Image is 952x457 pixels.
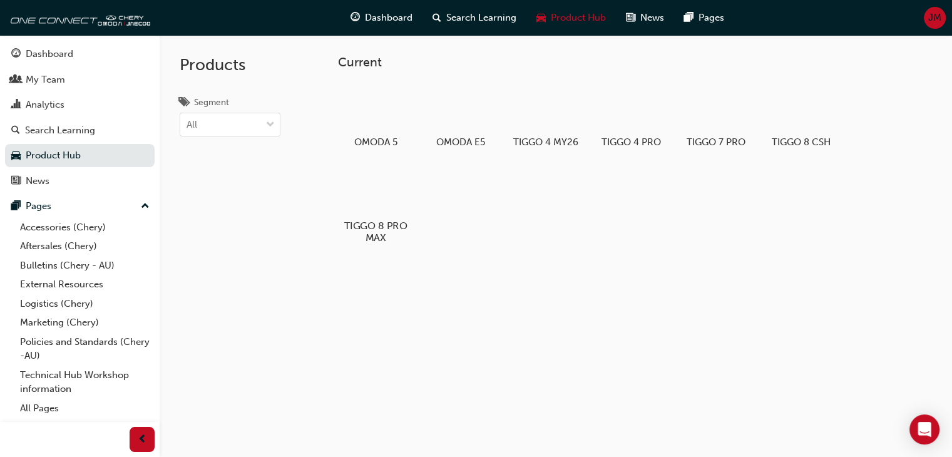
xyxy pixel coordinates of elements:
[5,195,155,218] button: Pages
[699,11,724,25] span: Pages
[338,162,413,246] a: TIGGO 8 PRO MAX
[26,174,49,188] div: News
[928,11,941,25] span: JM
[5,43,155,66] a: Dashboard
[422,5,526,31] a: search-iconSearch Learning
[15,399,155,418] a: All Pages
[551,11,606,25] span: Product Hub
[15,275,155,294] a: External Resources
[616,5,674,31] a: news-iconNews
[180,98,189,109] span: tags-icon
[6,5,150,30] img: oneconnect
[15,294,155,314] a: Logistics (Chery)
[141,198,150,215] span: up-icon
[15,256,155,275] a: Bulletins (Chery - AU)
[11,150,21,162] span: car-icon
[365,11,412,25] span: Dashboard
[266,117,275,133] span: down-icon
[15,332,155,366] a: Policies and Standards (Chery -AU)
[432,10,441,26] span: search-icon
[11,176,21,187] span: news-icon
[909,414,939,444] div: Open Intercom Messenger
[340,5,422,31] a: guage-iconDashboard
[536,10,546,26] span: car-icon
[15,237,155,256] a: Aftersales (Chery)
[924,7,946,29] button: JM
[11,49,21,60] span: guage-icon
[428,136,494,148] h5: OMODA E5
[138,432,147,448] span: prev-icon
[180,55,280,75] h2: Products
[678,80,754,152] a: TIGGO 7 PRO
[26,73,65,87] div: My Team
[26,98,64,112] div: Analytics
[11,100,21,111] span: chart-icon
[674,5,734,31] a: pages-iconPages
[446,11,516,25] span: Search Learning
[341,220,411,244] h5: TIGGO 8 PRO MAX
[11,125,20,136] span: search-icon
[5,144,155,167] a: Product Hub
[15,313,155,332] a: Marketing (Chery)
[513,136,579,148] h5: TIGGO 4 MY26
[764,80,839,152] a: TIGGO 8 CSH
[626,10,635,26] span: news-icon
[15,366,155,399] a: Technical Hub Workshop information
[684,10,694,26] span: pages-icon
[26,199,51,213] div: Pages
[593,80,668,152] a: TIGGO 4 PRO
[11,201,21,212] span: pages-icon
[11,74,21,86] span: people-icon
[351,10,360,26] span: guage-icon
[194,96,229,109] div: Segment
[640,11,664,25] span: News
[343,136,409,148] h5: OMODA 5
[769,136,834,148] h5: TIGGO 8 CSH
[508,80,583,152] a: TIGGO 4 MY26
[15,218,155,237] a: Accessories (Chery)
[25,123,95,138] div: Search Learning
[598,136,664,148] h5: TIGGO 4 PRO
[338,55,932,69] h3: Current
[338,80,413,152] a: OMODA 5
[683,136,749,148] h5: TIGGO 7 PRO
[5,170,155,193] a: News
[5,68,155,91] a: My Team
[526,5,616,31] a: car-iconProduct Hub
[5,119,155,142] a: Search Learning
[423,80,498,152] a: OMODA E5
[26,47,73,61] div: Dashboard
[5,40,155,195] button: DashboardMy TeamAnalyticsSearch LearningProduct HubNews
[187,118,197,132] div: All
[5,93,155,116] a: Analytics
